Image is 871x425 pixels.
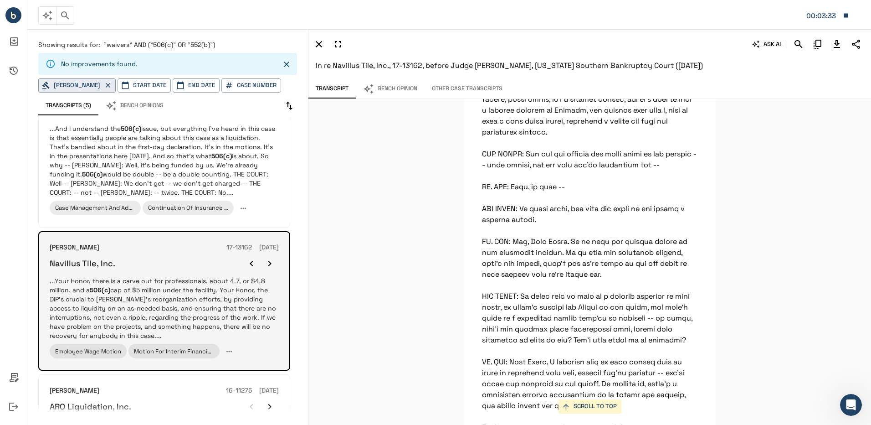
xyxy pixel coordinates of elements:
[173,78,220,93] button: End Date
[38,41,100,49] span: Showing results for:
[134,347,215,355] span: Motion For Interim Financing
[90,286,110,294] em: 506(c)
[38,96,98,115] button: Transcripts (5)
[750,36,783,52] button: ASK AI
[55,347,121,355] span: Employee Wage Motion
[791,36,806,52] button: Search
[148,204,251,212] span: Continuation Of Insurance Programs
[50,386,99,396] h6: [PERSON_NAME]
[829,36,845,52] button: Download Transcript
[848,36,864,52] button: Share Transcript
[98,96,171,115] button: Bench Opinions
[308,79,356,98] button: Transcript
[50,276,279,340] p: ...Your Honor, there is a carve out for professionals, about 4.7, or $4.8 million, and a cap of $...
[810,36,825,52] button: Copy Citation
[50,401,131,412] h6: ARO Liquidation, Inc.
[61,59,138,68] p: No improvements found.
[316,61,703,70] span: In re Navillus Tile, Inc., 17-13162, before Judge [PERSON_NAME], [US_STATE] Southern Bankruptcy C...
[558,399,621,414] button: SCROLL TO TOP
[356,79,425,98] button: Bench Opinion
[226,243,252,253] h6: 17-13162
[802,6,854,25] button: Matter: 107868.0001
[211,152,232,160] em: 506(c)
[104,41,215,49] span: "waivers" AND ("506(c)" OR "552(b)")
[259,386,279,396] h6: [DATE]
[55,204,197,212] span: Case Management And Administrative Procedures
[50,124,279,197] p: ...And I understand the issue, but everything I've heard in this case is that essentially people ...
[425,79,510,98] button: Other Case Transcripts
[226,386,252,396] h6: 16-11275
[121,124,141,133] em: 506(c)
[840,394,862,416] iframe: Intercom live chat
[221,78,281,93] button: Case Number
[38,78,116,93] button: [PERSON_NAME]
[50,243,99,253] h6: [PERSON_NAME]
[280,57,293,71] button: Close
[259,243,279,253] h6: [DATE]
[82,170,102,178] em: 506(c)
[50,258,115,269] h6: Navillus Tile, Inc.
[118,78,171,93] button: Start Date
[806,10,838,22] div: Matter: 107868.0001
